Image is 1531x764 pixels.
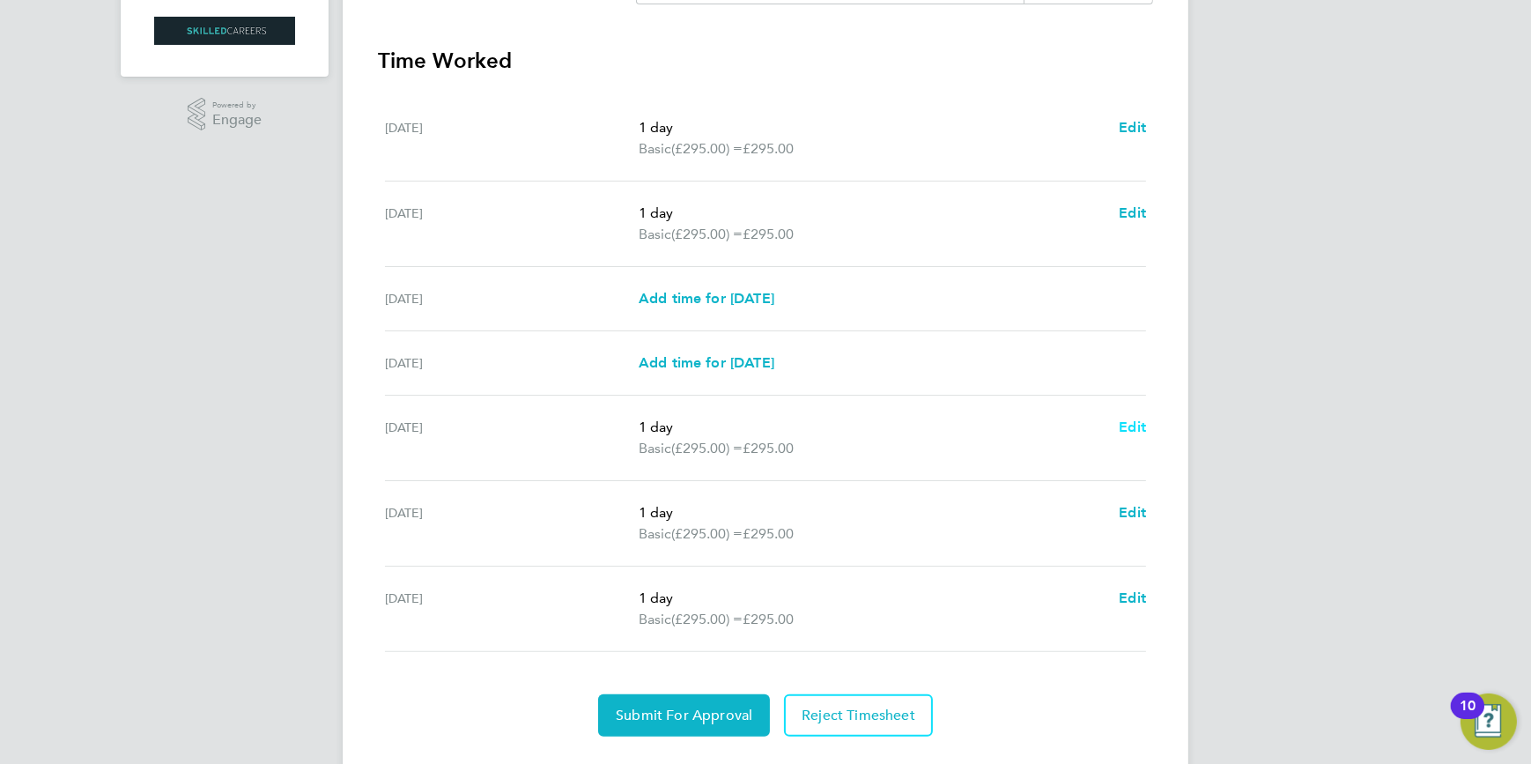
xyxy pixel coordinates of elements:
[378,47,1153,75] h3: Time Worked
[639,117,1105,138] p: 1 day
[671,140,743,157] span: (£295.00) =
[385,417,639,459] div: [DATE]
[671,226,743,242] span: (£295.00) =
[385,352,639,374] div: [DATE]
[1119,588,1146,609] a: Edit
[1119,502,1146,523] a: Edit
[639,288,774,309] a: Add time for [DATE]
[639,417,1105,438] p: 1 day
[1119,504,1146,521] span: Edit
[639,502,1105,523] p: 1 day
[743,611,794,627] span: £295.00
[671,440,743,456] span: (£295.00) =
[385,117,639,159] div: [DATE]
[188,98,263,131] a: Powered byEngage
[671,525,743,542] span: (£295.00) =
[639,290,774,307] span: Add time for [DATE]
[639,138,671,159] span: Basic
[1461,694,1517,750] button: Open Resource Center, 10 new notifications
[743,440,794,456] span: £295.00
[639,352,774,374] a: Add time for [DATE]
[1460,706,1476,729] div: 10
[743,140,794,157] span: £295.00
[385,288,639,309] div: [DATE]
[784,694,933,737] button: Reject Timesheet
[385,588,639,630] div: [DATE]
[385,502,639,545] div: [DATE]
[1119,203,1146,224] a: Edit
[212,113,262,128] span: Engage
[154,17,295,45] img: skilledcareers-logo-retina.png
[1119,119,1146,136] span: Edit
[671,611,743,627] span: (£295.00) =
[639,224,671,245] span: Basic
[385,203,639,245] div: [DATE]
[1119,117,1146,138] a: Edit
[1119,419,1146,435] span: Edit
[802,707,915,724] span: Reject Timesheet
[639,523,671,545] span: Basic
[639,203,1105,224] p: 1 day
[212,98,262,113] span: Powered by
[639,354,774,371] span: Add time for [DATE]
[1119,204,1146,221] span: Edit
[639,588,1105,609] p: 1 day
[639,438,671,459] span: Basic
[1119,417,1146,438] a: Edit
[142,17,307,45] a: Go to home page
[598,694,770,737] button: Submit For Approval
[639,609,671,630] span: Basic
[743,226,794,242] span: £295.00
[1119,590,1146,606] span: Edit
[616,707,752,724] span: Submit For Approval
[743,525,794,542] span: £295.00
